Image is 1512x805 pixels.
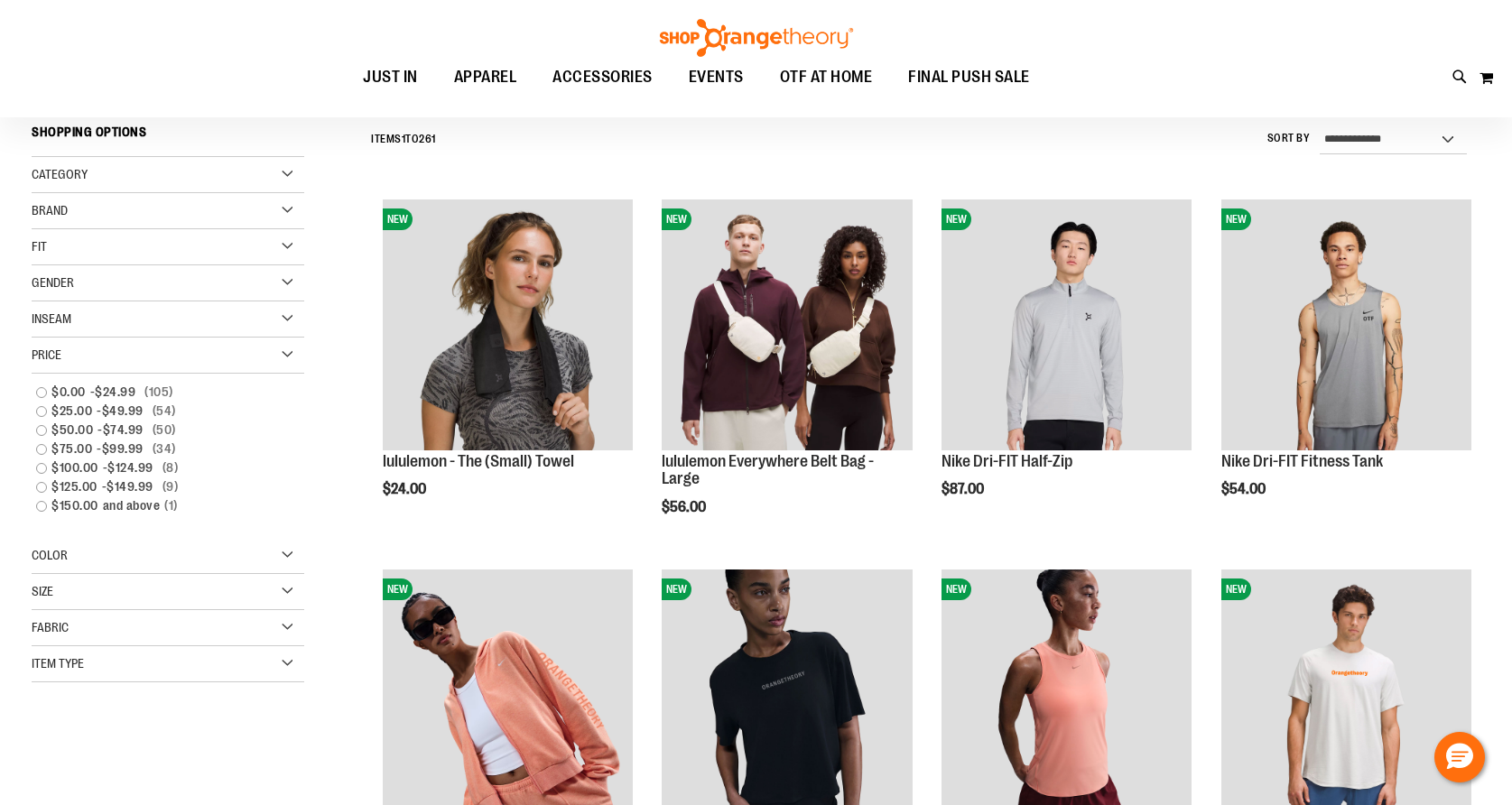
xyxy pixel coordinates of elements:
[32,275,74,290] span: Gender
[103,421,148,440] span: $74.99
[908,57,1030,97] span: FINAL PUSH SALE
[662,578,691,600] span: NEW
[1221,481,1268,497] span: $54.00
[762,57,891,98] a: OTF AT HOME
[148,421,181,440] span: 50
[95,383,140,402] span: $24.99
[454,57,517,97] span: APPAREL
[32,347,61,362] span: Price
[32,116,304,157] strong: Shopping Options
[653,190,921,561] div: product
[51,477,102,496] span: $125.00
[107,477,158,496] span: $149.99
[662,499,709,515] span: $56.00
[27,440,289,458] a: $75.00-$99.99 34
[419,133,436,145] span: 261
[32,203,68,217] span: Brand
[51,458,103,477] span: $100.00
[1221,199,1471,449] img: Nike Dri-FIT Fitness Tank
[51,383,90,402] span: $0.00
[1221,578,1251,600] span: NEW
[1221,208,1251,230] span: NEW
[140,383,178,402] span: 105
[363,57,418,97] span: JUST IN
[27,496,289,515] a: $150.00and above1
[32,584,53,598] span: Size
[1267,131,1311,146] label: Sort By
[552,57,653,97] span: ACCESSORIES
[942,199,1192,449] img: Nike Dri-FIT Half-Zip
[51,440,97,458] span: $75.00
[662,208,691,230] span: NEW
[158,458,183,477] span: 8
[32,239,47,254] span: Fit
[662,199,912,452] a: lululemon Everywhere Belt Bag - LargeNEW
[32,548,68,562] span: Color
[51,421,97,440] span: $50.00
[158,477,183,496] span: 9
[383,199,633,449] img: lululemon - The (Small) Towel
[671,57,762,98] a: EVENTS
[1221,452,1383,470] a: Nike Dri-FIT Fitness Tank
[780,57,873,97] span: OTF AT HOME
[27,383,289,402] a: $0.00-$24.99 105
[32,311,71,326] span: Inseam
[107,458,158,477] span: $124.99
[942,578,971,600] span: NEW
[534,57,671,98] a: ACCESSORIES
[27,402,289,421] a: $25.00-$49.99 54
[1434,732,1485,782] button: Hello, have a question? Let’s chat.
[942,199,1192,452] a: Nike Dri-FIT Half-ZipNEW
[160,496,182,515] span: 1
[51,402,97,421] span: $25.00
[32,167,88,181] span: Category
[436,57,535,97] a: APPAREL
[27,421,289,440] a: $50.00-$74.99 50
[402,133,406,145] span: 1
[383,452,574,470] a: lululemon - The (Small) Towel
[383,578,413,600] span: NEW
[890,57,1048,98] a: FINAL PUSH SALE
[148,440,181,458] span: 34
[102,402,148,421] span: $49.99
[1212,190,1480,543] div: product
[1221,199,1471,452] a: Nike Dri-FIT Fitness TankNEW
[148,402,181,421] span: 54
[51,496,103,515] span: $150.00
[27,458,289,477] a: $100.00-$124.99 8
[383,208,413,230] span: NEW
[942,481,987,497] span: $87.00
[371,125,436,153] h2: Items to
[383,481,429,497] span: $24.00
[345,57,436,98] a: JUST IN
[383,199,633,452] a: lululemon - The (Small) TowelNEW
[657,19,856,57] img: Shop Orangetheory
[27,477,289,496] a: $125.00-$149.99 9
[932,190,1201,543] div: product
[689,57,744,97] span: EVENTS
[942,208,971,230] span: NEW
[32,620,69,634] span: Fabric
[662,452,874,488] a: lululemon Everywhere Belt Bag - Large
[102,440,148,458] span: $99.99
[374,190,642,543] div: product
[942,452,1072,470] a: Nike Dri-FIT Half-Zip
[662,199,912,449] img: lululemon Everywhere Belt Bag - Large
[32,656,84,671] span: Item Type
